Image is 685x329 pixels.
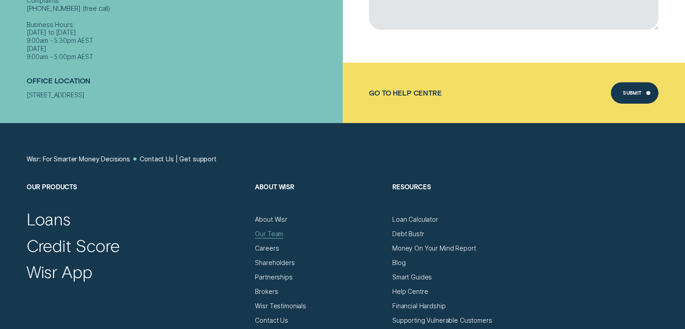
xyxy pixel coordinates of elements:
a: Contact Us | Get support [140,155,217,163]
a: Credit Score [27,235,120,256]
h2: Resources [392,183,522,215]
h2: About Wisr [255,183,384,215]
a: Go to Help Centre [369,89,441,97]
a: Blog [392,259,405,267]
a: Contact Us [255,316,288,324]
a: Wisr: For Smarter Money Decisions [27,155,130,163]
a: Financial Hardship [392,302,445,310]
a: Brokers [255,288,278,296]
h2: Our Products [27,183,247,215]
a: Loans [27,209,71,229]
a: Money On Your Mind Report [392,244,476,252]
a: Our Team [255,230,283,238]
button: Submit [611,82,659,104]
a: Loan Calculator [392,215,438,224]
a: Wisr App [27,261,92,282]
a: About Wisr [255,215,287,224]
a: Careers [255,244,279,252]
a: Help Centre [392,288,428,296]
a: Debt Bustr [392,230,424,238]
h2: Office Location [27,77,339,91]
div: [STREET_ADDRESS] [27,91,339,99]
a: Smart Guides [392,273,432,281]
a: Shareholders [255,259,295,267]
a: Wisr Testimonials [255,302,306,310]
a: Partnerships [255,273,292,281]
a: Supporting Vulnerable Customers [392,316,492,324]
